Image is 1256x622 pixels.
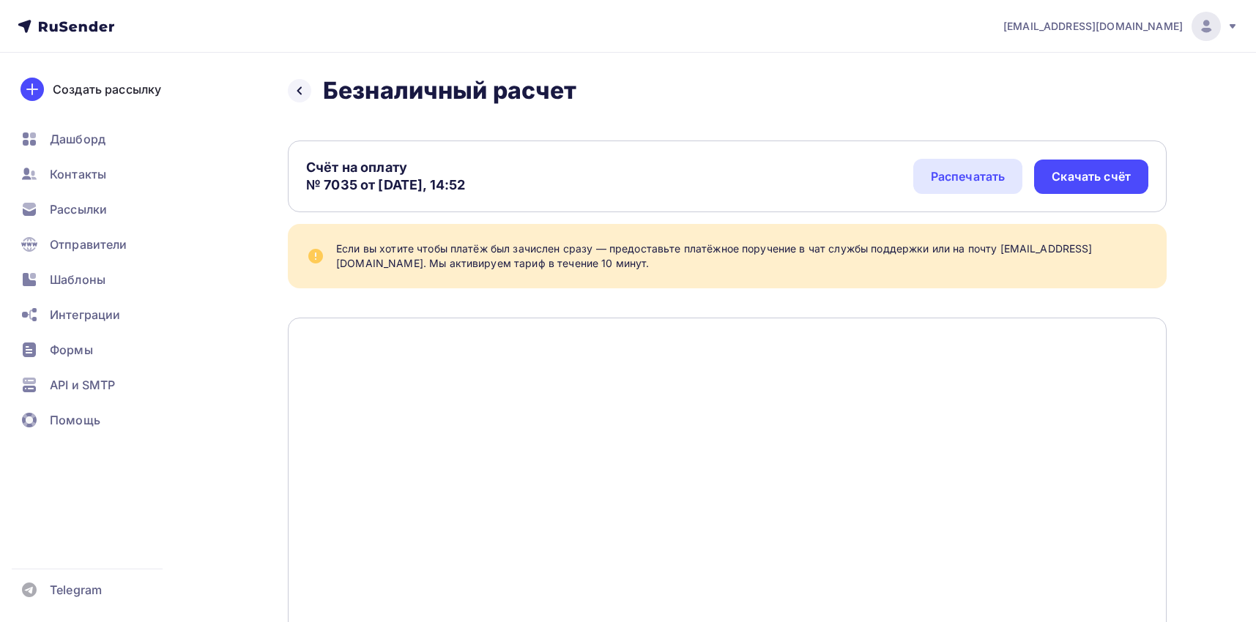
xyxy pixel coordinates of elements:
span: Формы [50,341,93,359]
span: Telegram [50,581,102,599]
span: [EMAIL_ADDRESS][DOMAIN_NAME] [1003,19,1183,34]
div: Создать рассылку [53,80,161,98]
div: Если вы хотите чтобы платёж был зачислен сразу — предоставьте платёжное поручение в чат службы по... [336,241,1149,271]
a: Формы [12,335,186,364]
span: Отправители [50,236,127,253]
span: Контакты [50,165,106,183]
a: Рассылки [12,195,186,224]
a: [EMAIL_ADDRESS][DOMAIN_NAME] [1003,12,1238,41]
div: Счёт на оплату № 7035 от [DATE], 14:52 [306,159,465,194]
span: Дашборд [50,130,105,148]
a: Контакты [12,160,186,189]
span: Шаблоны [50,271,105,288]
div: Скачать счёт [1052,168,1131,185]
span: Интеграции [50,306,120,323]
a: Отправители [12,230,186,259]
div: Распечатать [931,168,1006,185]
span: API и SMTP [50,376,115,394]
span: Рассылки [50,201,107,218]
h2: Безналичный расчет [323,76,577,105]
a: Дашборд [12,124,186,154]
span: Помощь [50,411,100,429]
a: Шаблоны [12,265,186,294]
